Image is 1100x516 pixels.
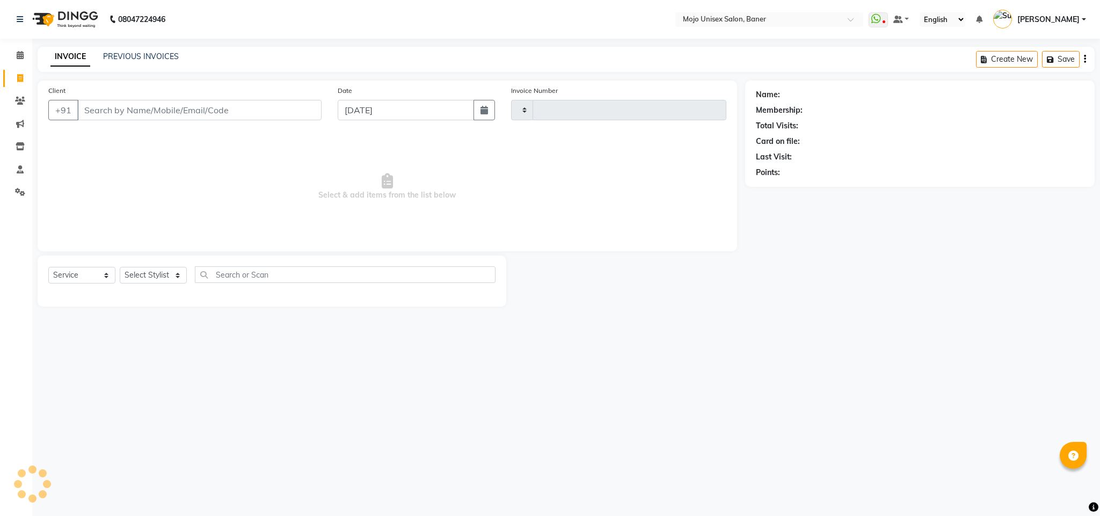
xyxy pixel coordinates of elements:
[756,120,798,132] div: Total Visits:
[48,86,65,96] label: Client
[1042,51,1080,68] button: Save
[993,10,1012,28] img: Sunita Netke
[27,4,101,34] img: logo
[103,52,179,61] a: PREVIOUS INVOICES
[511,86,558,96] label: Invoice Number
[50,47,90,67] a: INVOICE
[1017,14,1080,25] span: [PERSON_NAME]
[976,51,1038,68] button: Create New
[756,167,780,178] div: Points:
[195,266,496,283] input: Search or Scan
[338,86,352,96] label: Date
[48,133,726,241] span: Select & add items from the list below
[118,4,165,34] b: 08047224946
[77,100,322,120] input: Search by Name/Mobile/Email/Code
[756,89,780,100] div: Name:
[48,100,78,120] button: +91
[756,136,800,147] div: Card on file:
[756,151,792,163] div: Last Visit:
[1055,473,1089,505] iframe: chat widget
[756,105,803,116] div: Membership:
